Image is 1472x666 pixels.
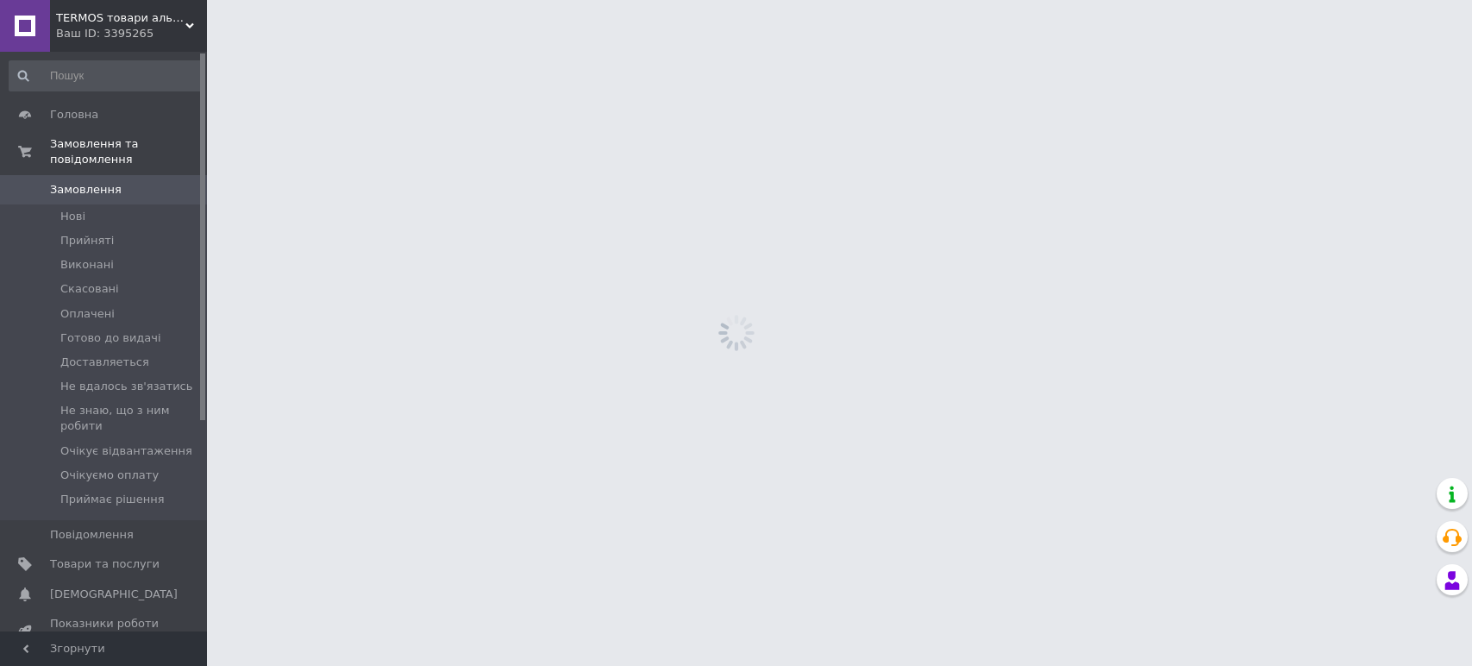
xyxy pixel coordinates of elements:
[50,587,178,602] span: [DEMOGRAPHIC_DATA]
[60,209,85,224] span: Нові
[60,330,161,346] span: Готово до видачі
[60,468,159,483] span: Очікуємо оплату
[60,233,114,248] span: Прийняті
[60,306,115,322] span: Оплачені
[60,379,192,394] span: Не вдалось зв'язатись
[56,10,185,26] span: TERMOS товари альтернативної енергетики
[60,257,114,273] span: Виконані
[50,527,134,543] span: Повідомлення
[50,616,160,647] span: Показники роботи компанії
[50,136,207,167] span: Замовлення та повідомлення
[60,492,165,507] span: Приймає рішення
[50,107,98,123] span: Головна
[60,281,119,297] span: Скасовані
[56,26,207,41] div: Ваш ID: 3395265
[60,355,149,370] span: Доставляеться
[60,443,192,459] span: Очікує відвантаження
[60,403,201,434] span: Не знаю, що з ним робити
[50,182,122,198] span: Замовлення
[50,556,160,572] span: Товари та послуги
[9,60,203,91] input: Пошук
